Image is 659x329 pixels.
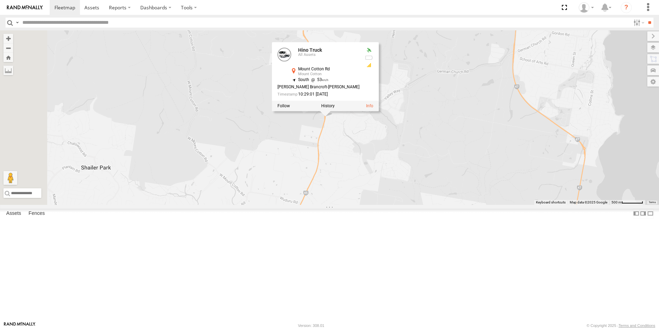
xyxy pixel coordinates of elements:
[576,2,596,13] div: Darren Ward
[4,322,36,329] a: Visit our Website
[611,200,621,204] span: 500 m
[14,18,20,28] label: Search Query
[298,72,359,76] div: Mount Cotton
[3,53,13,62] button: Zoom Home
[277,92,359,97] div: Date/time of location update
[609,200,645,205] button: Map Scale: 500 m per 59 pixels
[298,47,322,53] a: Hino Truck
[3,171,17,185] button: Drag Pegman onto the map to open Street View
[536,200,566,205] button: Keyboard shortcuts
[298,323,324,328] div: Version: 308.01
[621,2,632,13] i: ?
[647,77,659,87] label: Map Settings
[365,62,373,68] div: GSM Signal = 3
[365,48,373,53] div: Valid GPS Fix
[3,66,13,75] label: Measure
[7,5,43,10] img: rand-logo.svg
[647,209,654,219] label: Hide Summary Table
[587,323,655,328] div: © Copyright 2025 -
[366,104,373,109] a: View Asset Details
[365,55,373,61] div: No battery health information received from this device.
[3,209,24,218] label: Assets
[298,77,309,82] span: South
[570,200,607,204] span: Map data ©2025 Google
[633,209,640,219] label: Dock Summary Table to the Left
[277,48,291,61] a: View Asset Details
[321,104,335,109] label: View Asset History
[277,104,290,109] label: Realtime tracking of Asset
[649,201,656,204] a: Terms (opens in new tab)
[619,323,655,328] a: Terms and Conditions
[3,43,13,53] button: Zoom out
[298,53,359,57] div: All Assets
[640,209,647,219] label: Dock Summary Table to the Right
[25,209,48,218] label: Fences
[3,34,13,43] button: Zoom in
[309,77,329,82] span: 53
[631,18,646,28] label: Search Filter Options
[277,85,359,90] div: [PERSON_NAME] Brancroft-[PERSON_NAME]
[298,67,359,71] div: Mount Cotton Rd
